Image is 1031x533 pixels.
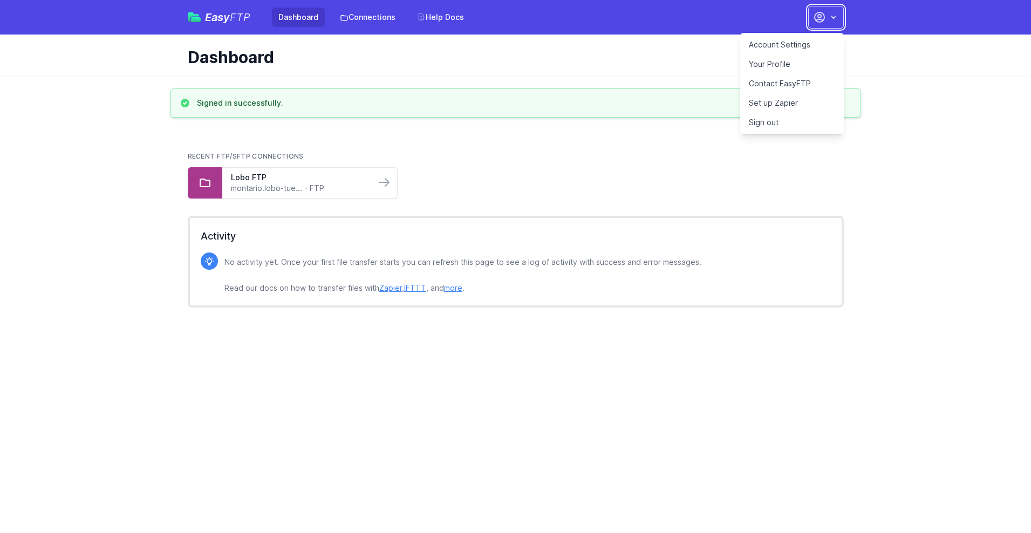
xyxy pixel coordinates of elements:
[224,256,701,295] p: No activity yet. Once your first file transfer starts you can refresh this page to see a log of a...
[977,479,1018,520] iframe: Drift Widget Chat Controller
[272,8,325,27] a: Dashboard
[740,74,844,93] a: Contact EasyFTP
[188,152,844,161] h2: Recent FTP/SFTP Connections
[201,229,831,244] h2: Activity
[740,93,844,113] a: Set up Zapier
[230,11,250,24] span: FTP
[379,283,402,292] a: Zapier
[197,98,283,108] h3: Signed in successfully.
[188,47,835,67] h1: Dashboard
[740,113,844,132] a: Sign out
[333,8,402,27] a: Connections
[444,283,462,292] a: more
[740,54,844,74] a: Your Profile
[205,12,250,23] span: Easy
[188,12,250,23] a: EasyFTP
[404,283,426,292] a: IFTTT
[231,183,367,194] a: montario.lobo-tue... - FTP
[231,172,367,183] a: Lobo FTP
[740,35,844,54] a: Account Settings
[411,8,470,27] a: Help Docs
[188,12,201,22] img: easyftp_logo.png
